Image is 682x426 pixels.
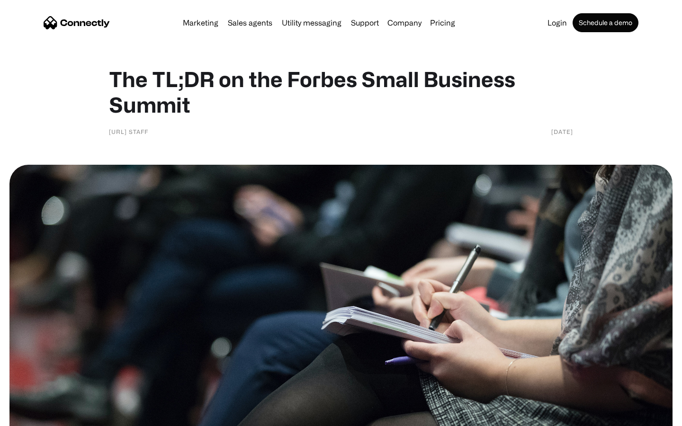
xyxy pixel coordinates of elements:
[109,127,148,136] div: [URL] Staff
[387,16,422,29] div: Company
[544,19,571,27] a: Login
[426,19,459,27] a: Pricing
[278,19,345,27] a: Utility messaging
[19,409,57,423] ul: Language list
[109,66,573,117] h1: The TL;DR on the Forbes Small Business Summit
[347,19,383,27] a: Support
[9,409,57,423] aside: Language selected: English
[551,127,573,136] div: [DATE]
[573,13,638,32] a: Schedule a demo
[179,19,222,27] a: Marketing
[224,19,276,27] a: Sales agents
